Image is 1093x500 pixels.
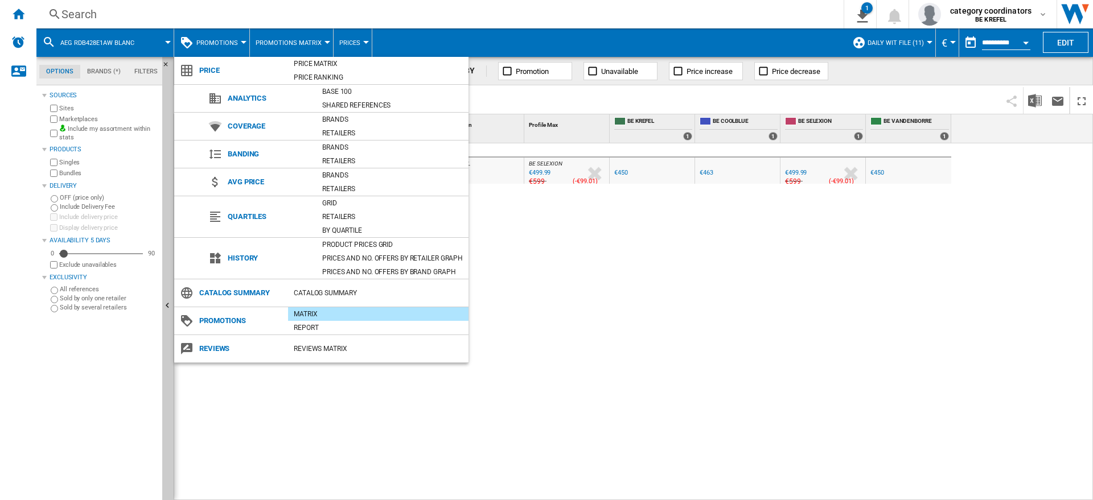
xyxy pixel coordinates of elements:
div: Matrix [288,308,469,320]
div: Brands [317,170,469,181]
span: Promotions [194,313,288,329]
div: Retailers [317,127,469,139]
div: Retailers [317,155,469,167]
div: Retailers [317,211,469,222]
div: Price Ranking [288,72,469,83]
div: Brands [317,142,469,153]
span: Banding [222,146,317,162]
span: Catalog Summary [194,285,288,301]
span: Quartiles [222,209,317,225]
span: Reviews [194,341,288,357]
div: Grid [317,197,469,209]
span: Coverage [222,118,317,134]
span: History [222,250,317,266]
span: Avg price [222,174,317,190]
div: Prices and No. offers by brand graph [317,266,469,278]
div: Retailers [317,183,469,195]
div: Price Matrix [288,58,469,69]
div: Prices and No. offers by retailer graph [317,253,469,264]
div: By quartile [317,225,469,236]
div: Report [288,322,469,333]
span: Analytics [222,90,317,106]
span: Price [194,63,288,78]
div: REVIEWS Matrix [288,343,469,354]
div: Brands [317,114,469,125]
div: Base 100 [317,86,469,97]
div: Shared references [317,100,469,111]
div: Product prices grid [317,239,469,250]
div: Catalog Summary [288,287,469,299]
